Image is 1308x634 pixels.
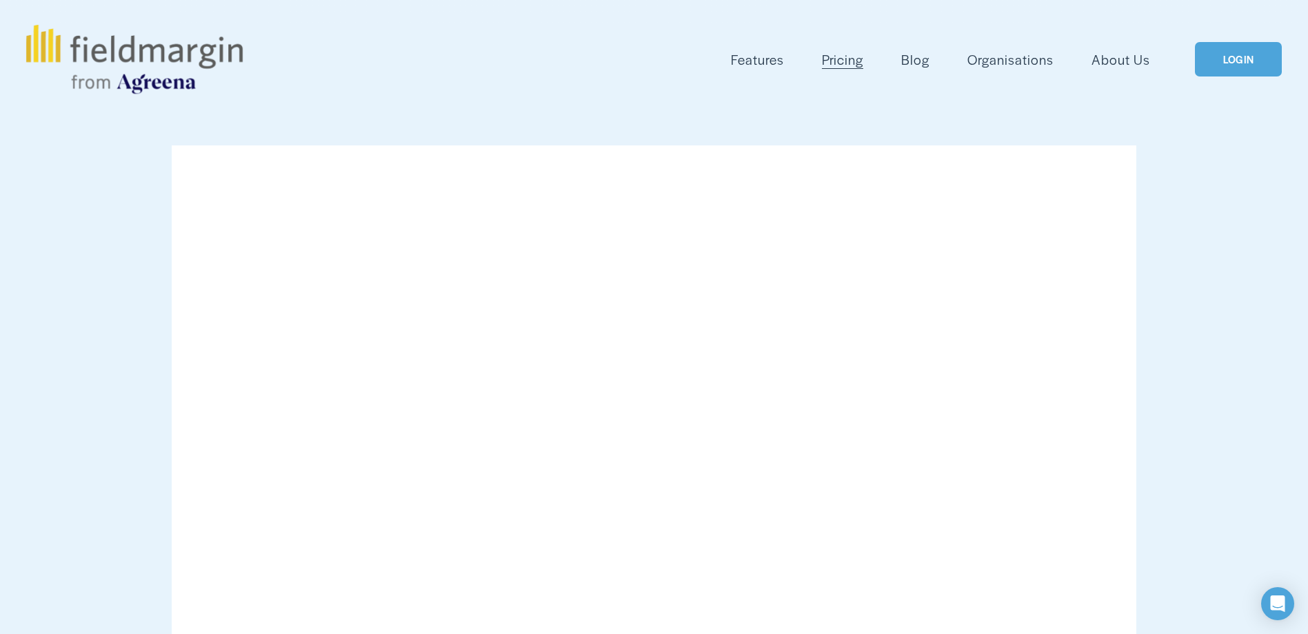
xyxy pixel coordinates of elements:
a: Blog [901,48,929,71]
div: Open Intercom Messenger [1261,587,1294,620]
a: Organisations [967,48,1054,71]
a: About Us [1091,48,1150,71]
a: Pricing [822,48,863,71]
a: LOGIN [1195,42,1282,77]
img: fieldmargin.com [26,25,243,94]
span: Features [731,50,784,70]
a: folder dropdown [731,48,784,71]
